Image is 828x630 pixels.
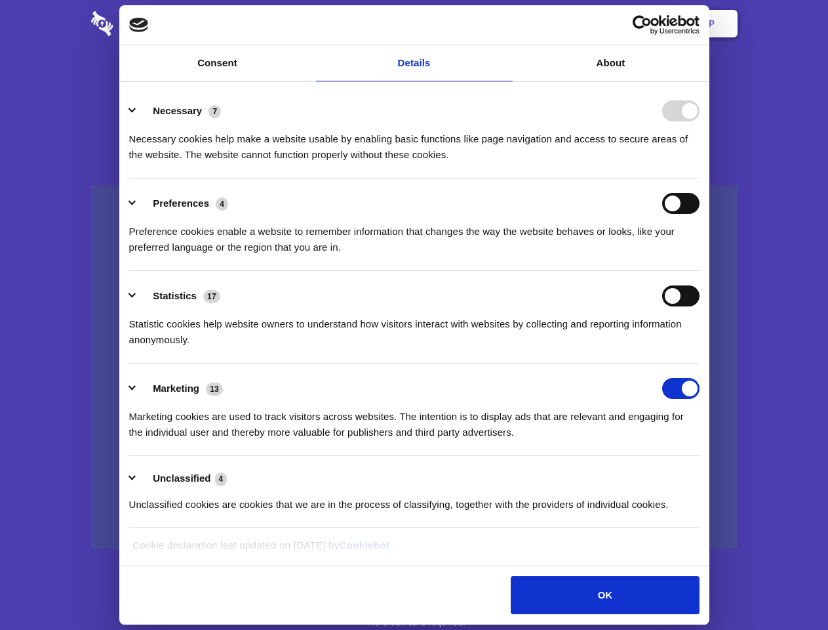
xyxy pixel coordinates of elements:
button: Statistics (17) [129,285,229,306]
img: logo-wordmark-white-trans-d4663122ce5f474addd5e946df7df03e33cb6a1c49d2221995e7729f52c070b2.svg [91,11,203,36]
span: 17 [203,290,220,303]
h1: Eliminate Slack Data Loss. [91,59,738,106]
div: Marketing cookies are used to track visitors across websites. The intention is to display ads tha... [129,399,700,440]
button: Unclassified (4) [129,471,235,487]
div: Unclassified cookies are cookies that we are in the process of classifying, together with the pro... [129,487,700,513]
a: About [513,45,709,81]
div: Necessary cookies help make a website usable by enabling basic functions like page navigation and... [129,121,700,163]
button: Necessary (7) [129,100,229,121]
iframe: Drift Widget Chat Controller [762,564,812,614]
a: Cookiebot [340,539,389,551]
span: 4 [215,472,227,486]
span: 4 [216,198,228,211]
div: Statistic cookies help website owners to understand how visitors interact with websites by collec... [129,306,700,348]
label: Marketing [153,383,199,394]
button: OK [511,576,699,614]
span: 7 [208,105,221,118]
a: Wistia video thumbnail [91,185,738,549]
span: 13 [206,383,223,396]
div: Cookie declaration last updated on [DATE] by [123,537,705,563]
a: Login [595,3,652,44]
label: Statistics [153,290,197,301]
label: Preferences [153,198,209,209]
a: Contact [532,3,592,44]
a: Consent [119,45,316,81]
button: Preferences (4) [129,193,237,214]
a: Details [316,45,513,81]
h4: Auto-redaction of sensitive data, encrypted data sharing and self-destructing private chats. Shar... [91,119,738,163]
label: Necessary [153,105,202,116]
a: Usercentrics Cookiebot - opens in a new window [585,15,700,35]
button: Marketing (13) [129,378,231,399]
img: logo [129,18,149,32]
a: Pricing [385,3,442,44]
div: Preference cookies enable a website to remember information that changes the way the website beha... [129,214,700,255]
